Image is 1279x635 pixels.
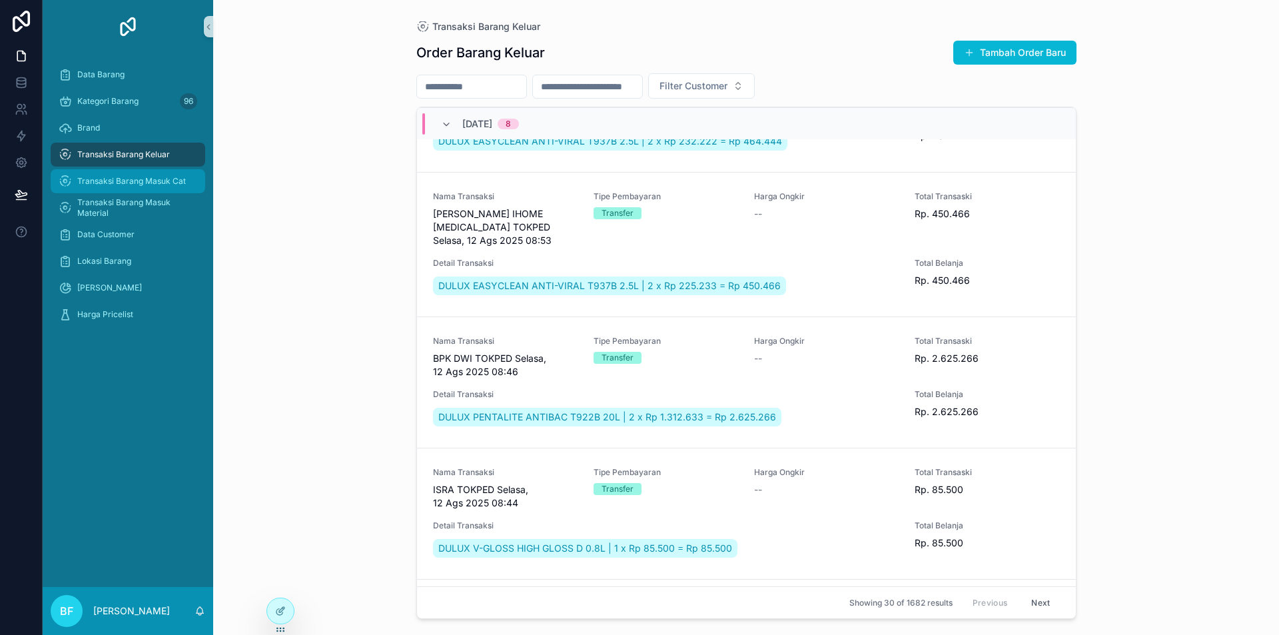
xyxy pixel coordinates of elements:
[43,53,213,344] div: scrollable content
[77,256,131,267] span: Lokasi Barang
[51,143,205,167] a: Transaksi Barang Keluar
[51,89,205,113] a: Kategori Barang96
[417,448,1076,579] a: Nama TransaksiISRA TOKPED Selasa, 12 Ags 2025 08:44Tipe PembayaranTransferHarga Ongkir--Total Tra...
[433,207,578,247] span: [PERSON_NAME] IHOME [MEDICAL_DATA] TOKPED Selasa, 12 Ags 2025 08:53
[438,542,732,555] span: DULUX V-GLOSS HIGH GLOSS D 0.8L | 1 x Rp 85.500 = Rp 85.500
[180,93,197,109] div: 96
[915,405,1059,418] span: Rp. 2.625.266
[51,303,205,326] a: Harga Pricelist
[77,283,142,293] span: [PERSON_NAME]
[754,207,762,221] span: --
[602,207,634,219] div: Transfer
[602,352,634,364] div: Transfer
[915,207,1059,221] span: Rp. 450.466
[915,274,1059,287] span: Rp. 450.466
[417,317,1076,448] a: Nama TransaksiBPK DWI TOKPED Selasa, 12 Ags 2025 08:46Tipe PembayaranTransferHarga Ongkir--Total ...
[915,467,1059,478] span: Total Transaski
[51,196,205,220] a: Transaksi Barang Masuk Material
[77,229,135,240] span: Data Customer
[594,336,738,346] span: Tipe Pembayaran
[77,96,139,107] span: Kategori Barang
[433,132,787,151] a: DULUX EASYCLEAN ANTI-VIRAL T937B 2.5L | 2 x Rp 232.222 = Rp 464.444
[433,389,899,400] span: Detail Transaksi
[433,539,737,558] a: DULUX V-GLOSS HIGH GLOSS D 0.8L | 1 x Rp 85.500 = Rp 85.500
[1022,592,1059,613] button: Next
[915,520,1059,531] span: Total Belanja
[915,389,1059,400] span: Total Belanja
[432,20,540,33] span: Transaksi Barang Keluar
[51,249,205,273] a: Lokasi Barang
[648,73,755,99] button: Select Button
[77,197,192,219] span: Transaksi Barang Masuk Material
[117,16,139,37] img: App logo
[433,408,781,426] a: DULUX PENTALITE ANTIBAC T922B 20L | 2 x Rp 1.312.633 = Rp 2.625.266
[433,520,899,531] span: Detail Transaksi
[915,536,1059,550] span: Rp. 85.500
[433,258,899,269] span: Detail Transaksi
[51,276,205,300] a: [PERSON_NAME]
[594,467,738,478] span: Tipe Pembayaran
[438,410,776,424] span: DULUX PENTALITE ANTIBAC T922B 20L | 2 x Rp 1.312.633 = Rp 2.625.266
[849,598,953,608] span: Showing 30 of 1682 results
[433,191,578,202] span: Nama Transaksi
[51,63,205,87] a: Data Barang
[953,41,1076,65] button: Tambah Order Baru
[51,116,205,140] a: Brand
[754,467,899,478] span: Harga Ongkir
[506,119,511,129] div: 8
[77,69,125,80] span: Data Barang
[915,258,1059,269] span: Total Belanja
[915,191,1059,202] span: Total Transaski
[51,169,205,193] a: Transaksi Barang Masuk Cat
[438,279,781,293] span: DULUX EASYCLEAN ANTI-VIRAL T937B 2.5L | 2 x Rp 225.233 = Rp 450.466
[915,336,1059,346] span: Total Transaski
[915,483,1059,496] span: Rp. 85.500
[462,117,492,131] span: [DATE]
[915,352,1059,365] span: Rp. 2.625.266
[754,352,762,365] span: --
[51,223,205,247] a: Data Customer
[433,277,786,295] a: DULUX EASYCLEAN ANTI-VIRAL T937B 2.5L | 2 x Rp 225.233 = Rp 450.466
[659,79,727,93] span: Filter Customer
[602,483,634,495] div: Transfer
[433,483,578,510] span: ISRA TOKPED Selasa, 12 Ags 2025 08:44
[77,149,170,160] span: Transaksi Barang Keluar
[754,336,899,346] span: Harga Ongkir
[77,176,186,187] span: Transaksi Barang Masuk Cat
[594,191,738,202] span: Tipe Pembayaran
[417,172,1076,317] a: Nama Transaksi[PERSON_NAME] IHOME [MEDICAL_DATA] TOKPED Selasa, 12 Ags 2025 08:53Tipe PembayaranT...
[433,467,578,478] span: Nama Transaksi
[77,309,133,320] span: Harga Pricelist
[416,43,545,62] h1: Order Barang Keluar
[60,603,73,619] span: BF
[754,483,762,496] span: --
[754,191,899,202] span: Harga Ongkir
[433,352,578,378] span: BPK DWI TOKPED Selasa, 12 Ags 2025 08:46
[416,20,540,33] a: Transaksi Barang Keluar
[438,135,782,148] span: DULUX EASYCLEAN ANTI-VIRAL T937B 2.5L | 2 x Rp 232.222 = Rp 464.444
[433,336,578,346] span: Nama Transaksi
[77,123,100,133] span: Brand
[93,604,170,618] p: [PERSON_NAME]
